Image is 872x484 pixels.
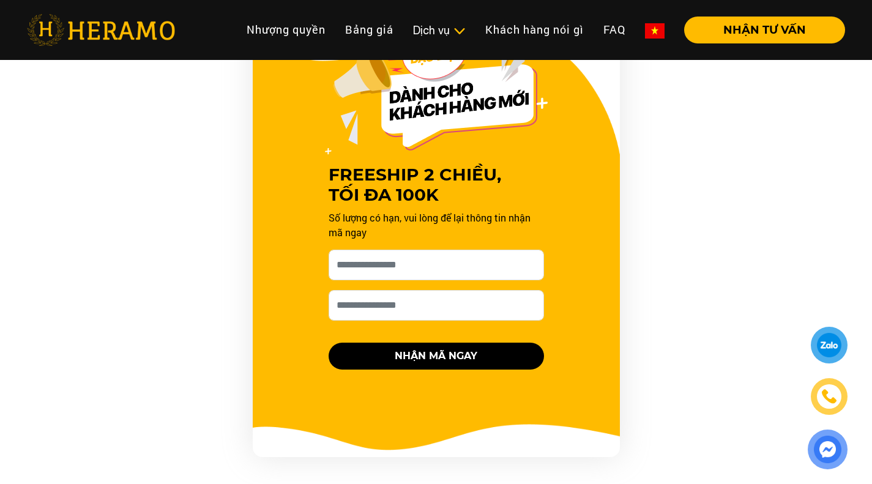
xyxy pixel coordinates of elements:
[674,24,845,35] a: NHẬN TƯ VẤN
[329,343,544,370] button: NHẬN MÃ NGAY
[413,22,466,39] div: Dịch vụ
[822,390,837,403] img: phone-icon
[329,165,544,206] h3: FREESHIP 2 CHIỀU, TỐI ĐA 100K
[325,21,548,155] img: Offer Header
[329,210,544,240] p: Số lượng có hạn, vui lòng để lại thông tin nhận mã ngay
[27,14,175,46] img: heramo-logo.png
[645,23,665,39] img: vn-flag.png
[475,17,594,43] a: Khách hàng nói gì
[237,17,335,43] a: Nhượng quyền
[813,380,846,413] a: phone-icon
[594,17,635,43] a: FAQ
[453,25,466,37] img: subToggleIcon
[684,17,845,43] button: NHẬN TƯ VẤN
[335,17,403,43] a: Bảng giá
